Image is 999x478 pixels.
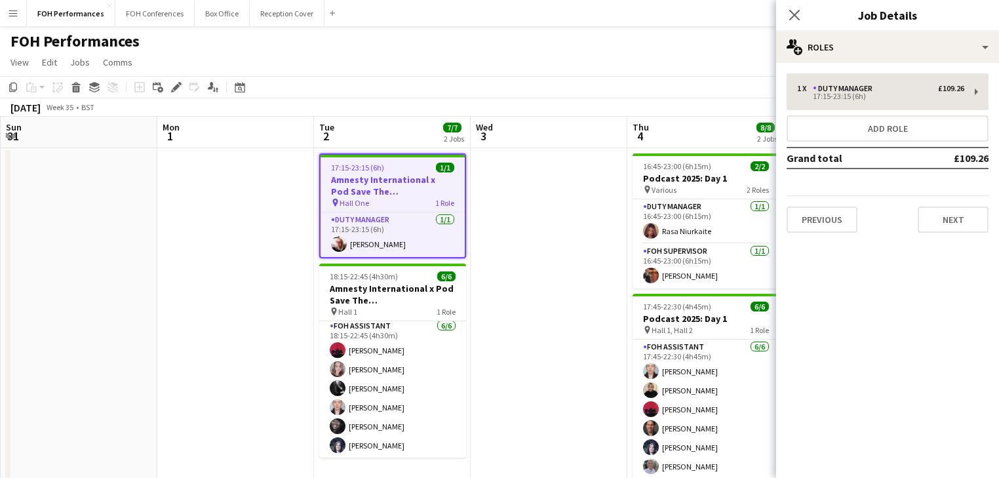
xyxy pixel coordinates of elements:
div: 1 x [797,84,813,93]
h1: FOH Performances [10,31,140,51]
app-job-card: 18:15-22:45 (4h30m)6/6Amnesty International x Pod Save The [GEOGRAPHIC_DATA] Hall 11 RoleFOH Assi... [319,264,466,458]
button: FOH Performances [27,1,115,26]
app-job-card: 17:15-23:15 (6h)1/1Amnesty International x Pod Save The [GEOGRAPHIC_DATA] Hall One1 RoleDuty Mana... [319,153,466,258]
h3: Amnesty International x Pod Save The [GEOGRAPHIC_DATA] [319,283,466,306]
div: £109.26 [938,84,964,93]
div: 2 Jobs [444,134,464,144]
span: 17:45-22:30 (4h45m) [643,302,711,311]
span: Mon [163,121,180,133]
app-card-role: Duty Manager1/116:45-23:00 (6h15m)Rasa Niurkaite [633,199,779,244]
span: 2 [317,129,334,144]
span: 1 Role [750,325,769,335]
h3: Amnesty International x Pod Save The [GEOGRAPHIC_DATA] [321,174,465,197]
span: Hall 1, Hall 2 [652,325,693,335]
a: Jobs [65,54,95,71]
span: Comms [103,56,132,68]
app-card-role: FOH Supervisor1/116:45-23:00 (6h15m)[PERSON_NAME] [633,244,779,289]
div: 2 Jobs [757,134,777,144]
app-card-role: Duty Manager1/117:15-23:15 (6h)[PERSON_NAME] [321,212,465,257]
h3: Podcast 2025: Day 1 [633,172,779,184]
span: 2 Roles [747,185,769,195]
a: View [5,54,34,71]
span: Edit [42,56,57,68]
span: Sun [6,121,22,133]
span: 6/6 [437,271,456,281]
div: Duty Manager [813,84,878,93]
span: 1 [161,129,180,144]
button: Box Office [195,1,250,26]
h3: Job Details [776,7,999,24]
a: Edit [37,54,62,71]
span: Various [652,185,676,195]
span: 2/2 [751,161,769,171]
span: 6/6 [751,302,769,311]
div: BST [81,102,94,112]
span: 31 [4,129,22,144]
button: Add role [787,115,989,142]
app-job-card: 16:45-23:00 (6h15m)2/2Podcast 2025: Day 1 Various2 RolesDuty Manager1/116:45-23:00 (6h15m)Rasa Ni... [633,153,779,289]
h3: Podcast 2025: Day 1 [633,313,779,325]
button: Previous [787,207,857,233]
span: Jobs [70,56,90,68]
span: Wed [476,121,493,133]
span: 17:15-23:15 (6h) [331,163,384,172]
span: 16:45-23:00 (6h15m) [643,161,711,171]
td: Grand total [787,148,911,169]
div: 17:15-23:15 (6h) [797,93,964,100]
span: View [10,56,29,68]
span: Thu [633,121,649,133]
span: Tue [319,121,334,133]
span: 3 [474,129,493,144]
div: [DATE] [10,101,41,114]
button: FOH Conferences [115,1,195,26]
span: 4 [631,129,649,144]
button: Reception Cover [250,1,324,26]
span: 18:15-22:45 (4h30m) [330,271,398,281]
app-card-role: FOH Assistant6/618:15-22:45 (4h30m)[PERSON_NAME][PERSON_NAME][PERSON_NAME][PERSON_NAME][PERSON_NA... [319,319,466,458]
span: 1 Role [437,307,456,317]
span: 1 Role [435,198,454,208]
span: 8/8 [756,123,775,132]
a: Comms [98,54,138,71]
div: Roles [776,31,999,63]
button: Next [918,207,989,233]
td: £109.26 [911,148,989,169]
span: Hall One [340,198,369,208]
span: Hall 1 [338,307,357,317]
span: 7/7 [443,123,461,132]
span: Week 35 [43,102,76,112]
span: 1/1 [436,163,454,172]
